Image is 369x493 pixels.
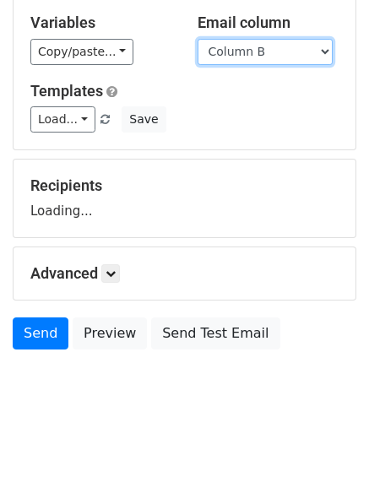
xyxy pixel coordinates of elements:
[30,106,95,133] a: Load...
[30,176,339,195] h5: Recipients
[73,317,147,349] a: Preview
[285,412,369,493] iframe: Chat Widget
[30,82,103,100] a: Templates
[122,106,166,133] button: Save
[30,14,172,32] h5: Variables
[151,317,279,349] a: Send Test Email
[13,317,68,349] a: Send
[30,39,133,65] a: Copy/paste...
[198,14,339,32] h5: Email column
[30,264,339,283] h5: Advanced
[30,176,339,220] div: Loading...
